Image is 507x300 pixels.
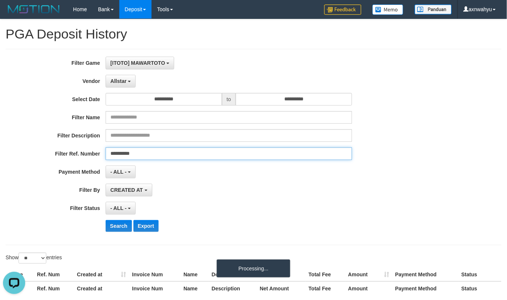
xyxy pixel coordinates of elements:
[324,4,361,15] img: Feedback.jpg
[129,281,181,295] th: Invoice Num
[110,60,165,66] span: [ITOTO] MAWARTOTO
[6,268,34,281] th: Game
[106,220,132,232] button: Search
[74,281,129,295] th: Created at
[34,268,74,281] th: Ref. Num
[209,268,257,281] th: Description
[345,281,392,295] th: Amount
[106,75,136,87] button: Allstar
[306,268,345,281] th: Total Fee
[392,281,458,295] th: Payment Method
[19,253,46,264] select: Showentries
[458,268,501,281] th: Status
[110,205,127,211] span: - ALL -
[222,93,236,106] span: to
[392,268,458,281] th: Payment Method
[129,268,181,281] th: Invoice Num
[3,3,25,25] button: Open LiveChat chat widget
[415,4,452,14] img: panduan.png
[6,27,501,41] h1: PGA Deposit History
[372,4,404,15] img: Button%20Memo.svg
[110,169,127,175] span: - ALL -
[106,184,152,196] button: CREATED AT
[74,268,129,281] th: Created at
[180,281,209,295] th: Name
[180,268,209,281] th: Name
[458,281,501,295] th: Status
[110,78,127,84] span: Allstar
[110,187,143,193] span: CREATED AT
[306,281,345,295] th: Total Fee
[133,220,159,232] button: Export
[209,281,257,295] th: Description
[106,57,174,69] button: [ITOTO] MAWARTOTO
[106,202,136,214] button: - ALL -
[6,253,62,264] label: Show entries
[257,281,306,295] th: Net Amount
[216,259,291,278] div: Processing...
[6,4,62,15] img: MOTION_logo.png
[106,166,136,178] button: - ALL -
[34,281,74,295] th: Ref. Num
[345,268,392,281] th: Amount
